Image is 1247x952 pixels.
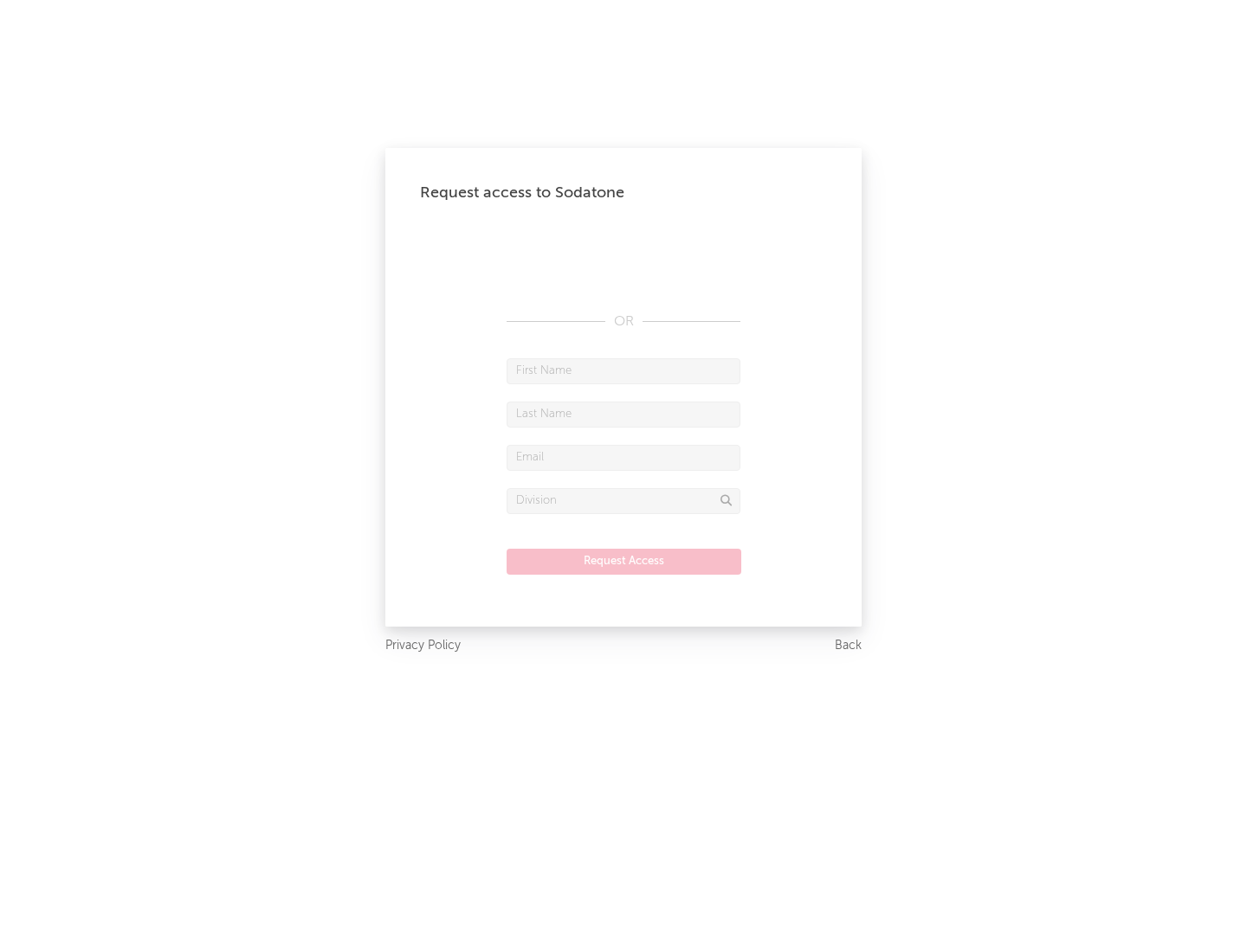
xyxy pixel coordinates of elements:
a: Privacy Policy [385,635,461,657]
div: OR [507,312,740,332]
button: Request Access [507,549,741,575]
input: Division [507,488,740,514]
input: First Name [507,358,740,384]
div: Request access to Sodatone [420,183,827,203]
input: Email [507,445,740,471]
a: Back [835,635,862,657]
input: Last Name [507,402,740,428]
